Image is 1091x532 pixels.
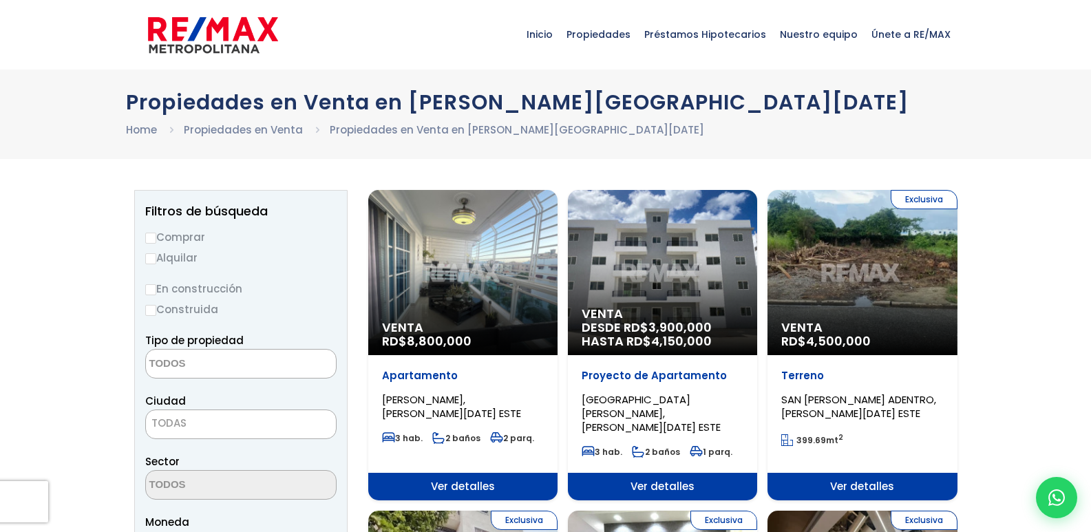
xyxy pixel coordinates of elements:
span: Únete a RE/MAX [865,14,957,55]
span: 3,900,000 [648,319,712,336]
h2: Filtros de búsqueda [145,204,337,218]
sup: 2 [838,432,843,443]
span: 4,150,000 [651,332,712,350]
span: Venta [382,321,544,334]
span: TODAS [151,416,187,430]
span: [GEOGRAPHIC_DATA][PERSON_NAME], [PERSON_NAME][DATE] ESTE [582,392,721,434]
span: mt [781,434,843,446]
span: RD$ [781,332,871,350]
span: TODAS [145,409,337,439]
span: Ver detalles [767,473,957,500]
span: Exclusiva [690,511,757,530]
span: TODAS [146,414,336,433]
a: Propiedades en Venta [184,123,303,137]
span: Exclusiva [491,511,558,530]
span: Moneda [145,513,337,531]
span: [PERSON_NAME], [PERSON_NAME][DATE] ESTE [382,392,521,421]
span: Sector [145,454,180,469]
a: Venta DESDE RD$3,900,000 HASTA RD$4,150,000 Proyecto de Apartamento [GEOGRAPHIC_DATA][PERSON_NAME... [568,190,757,500]
label: En construcción [145,280,337,297]
textarea: Search [146,350,279,379]
span: RD$ [382,332,472,350]
span: Exclusiva [891,511,957,530]
span: Inicio [520,14,560,55]
span: 1 parq. [690,446,732,458]
span: 2 parq. [490,432,534,444]
span: Préstamos Hipotecarios [637,14,773,55]
input: Alquilar [145,253,156,264]
label: Alquilar [145,249,337,266]
input: En construcción [145,284,156,295]
img: remax-metropolitana-logo [148,14,278,56]
label: Construida [145,301,337,318]
span: 399.69 [796,434,826,446]
input: Construida [145,305,156,316]
h1: Propiedades en Venta en [PERSON_NAME][GEOGRAPHIC_DATA][DATE] [126,90,966,114]
a: Exclusiva Venta RD$4,500,000 Terreno SAN [PERSON_NAME] ADENTRO, [PERSON_NAME][DATE] ESTE 399.69mt... [767,190,957,500]
a: Venta RD$8,800,000 Apartamento [PERSON_NAME], [PERSON_NAME][DATE] ESTE 3 hab. 2 baños 2 parq. Ver... [368,190,558,500]
a: Home [126,123,157,137]
p: Proyecto de Apartamento [582,369,743,383]
span: 4,500,000 [806,332,871,350]
span: Ver detalles [568,473,757,500]
span: 2 baños [632,446,680,458]
p: Apartamento [382,369,544,383]
span: SAN [PERSON_NAME] ADENTRO, [PERSON_NAME][DATE] ESTE [781,392,936,421]
span: 2 baños [432,432,480,444]
span: Ver detalles [368,473,558,500]
label: Comprar [145,228,337,246]
span: DESDE RD$ [582,321,743,348]
span: Tipo de propiedad [145,333,244,348]
span: Exclusiva [891,190,957,209]
textarea: Search [146,471,279,500]
span: Nuestro equipo [773,14,865,55]
span: 3 hab. [582,446,622,458]
span: 8,800,000 [407,332,472,350]
p: Terreno [781,369,943,383]
span: Venta [781,321,943,334]
span: Propiedades [560,14,637,55]
input: Comprar [145,233,156,244]
span: HASTA RD$ [582,334,743,348]
span: Ciudad [145,394,186,408]
li: Propiedades en Venta en [PERSON_NAME][GEOGRAPHIC_DATA][DATE] [330,121,704,138]
span: 3 hab. [382,432,423,444]
span: Venta [582,307,743,321]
